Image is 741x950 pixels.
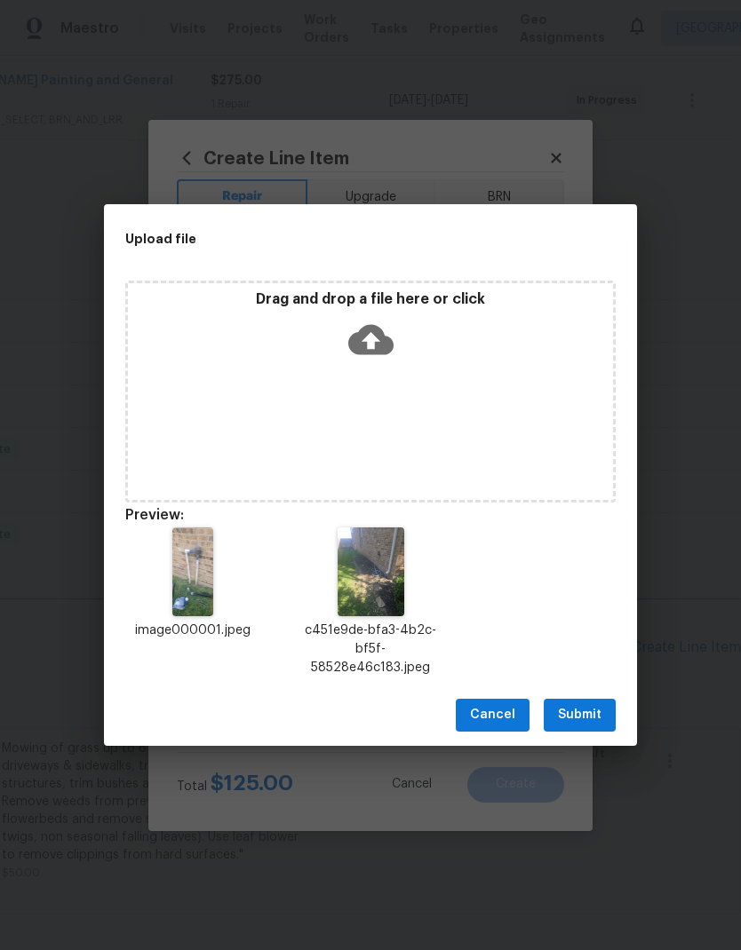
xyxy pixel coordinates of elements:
[125,621,260,640] p: image000001.jpeg
[470,704,515,726] span: Cancel
[456,699,530,732] button: Cancel
[303,621,438,677] p: c451e9de-bfa3-4b2c-bf5f-58528e46c183.jpeg
[128,290,613,309] p: Drag and drop a file here or click
[125,229,536,249] h2: Upload file
[338,527,404,616] img: 9k=
[558,704,602,726] span: Submit
[544,699,616,732] button: Submit
[172,527,213,616] img: 9k=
